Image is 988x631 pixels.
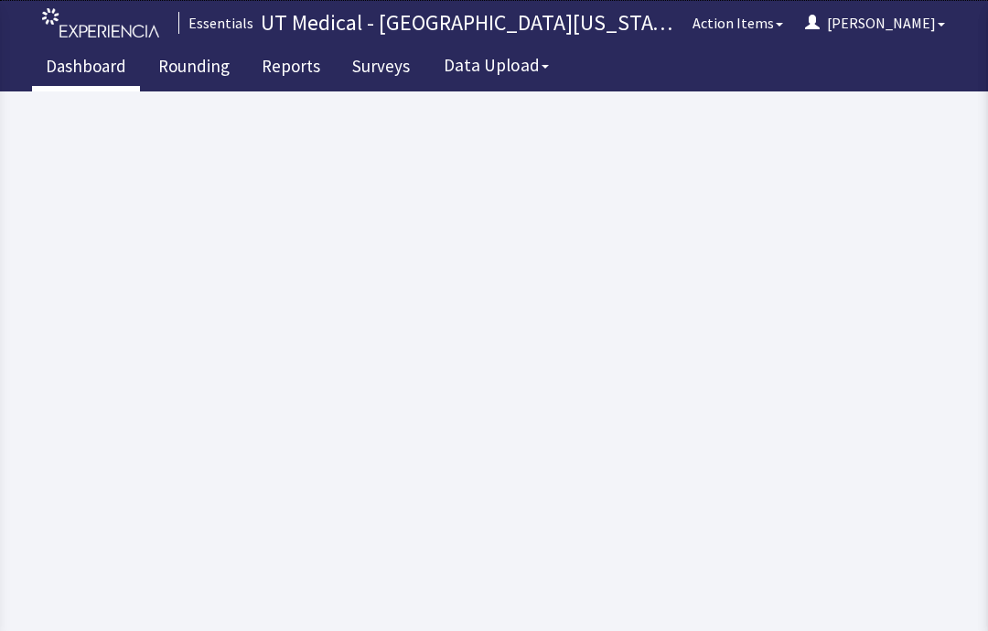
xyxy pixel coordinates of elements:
p: UT Medical - [GEOGRAPHIC_DATA][US_STATE] [261,8,682,37]
a: Reports [248,46,334,91]
a: Surveys [338,46,424,91]
button: Action Items [682,5,794,41]
img: experiencia_logo.png [42,8,159,38]
a: Rounding [145,46,243,91]
div: Essentials [178,12,253,34]
button: Data Upload [433,48,560,82]
a: Dashboard [32,46,140,91]
button: [PERSON_NAME] [794,5,956,41]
